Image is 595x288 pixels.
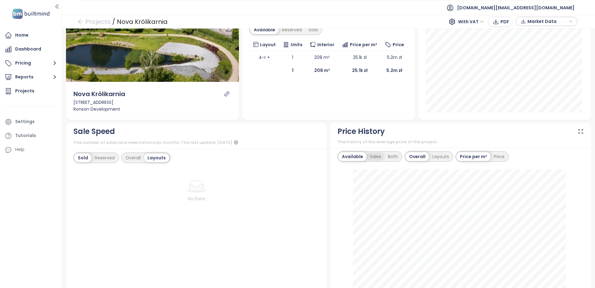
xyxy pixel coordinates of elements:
div: Help [3,144,59,156]
div: Projects [15,87,34,95]
div: Price History [337,126,385,137]
div: / [112,16,115,27]
div: Dashboard [15,45,41,53]
span: Units [291,41,302,48]
a: Settings [3,116,59,128]
div: Reserved [91,153,118,162]
span: Price [393,41,404,48]
div: Overall [122,153,144,162]
button: Reports [3,71,59,83]
div: Overall [406,152,429,161]
div: Reserved [279,25,305,34]
div: Price per m² [456,152,491,161]
button: Pricing [3,57,59,69]
b: 208 m² [314,67,330,73]
a: Home [3,29,59,42]
div: Settings [15,118,35,126]
a: Projects [3,85,59,97]
div: Layouts [429,152,452,161]
span: 5.2m zł [387,54,402,60]
a: Tutorials [3,130,59,142]
td: 208 m² [306,51,338,64]
button: PDF [488,17,513,27]
span: Market Data [527,17,567,26]
div: Both [385,152,401,161]
div: Sale Speed [73,126,115,137]
b: 1 [292,67,293,73]
div: Price [491,152,508,161]
div: Sold [74,153,91,162]
div: [STREET_ADDRESS] [73,99,231,106]
span: Layout [260,41,276,48]
a: link [224,91,230,97]
span: arrow-left [77,19,84,25]
td: 4-r + [249,51,280,64]
div: Available [338,152,367,161]
div: Nova Królikarnia [73,89,125,99]
div: The history of the average price of the project. [337,139,584,145]
div: button [519,17,574,26]
span: 25.1k zł [353,54,367,60]
img: logo [11,7,51,20]
div: Tutorials [15,132,36,140]
span: Price per m² [350,41,377,48]
b: 25.1k zł [352,67,368,73]
div: Sold [305,25,321,34]
span: With VAT [458,17,484,26]
span: [DOMAIN_NAME][EMAIL_ADDRESS][DOMAIN_NAME] [457,0,575,15]
div: Sales [367,152,385,161]
div: Home [15,31,29,39]
td: 1 [280,51,306,64]
b: 5.2m zł [386,67,402,73]
div: No Data [91,195,302,202]
div: Help [15,146,24,153]
div: The number of sales and reservations by months. The last update: [DATE] [73,139,320,146]
div: Available [250,25,279,34]
div: Layouts [144,153,169,162]
span: PDF [500,18,509,25]
div: Nova Królikarnia [117,16,168,27]
span: Interior [317,41,334,48]
a: Dashboard [3,43,59,55]
a: arrow-left Projects [77,16,111,27]
div: Ronson Development [73,106,231,113]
